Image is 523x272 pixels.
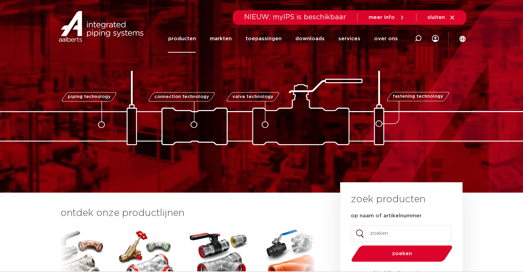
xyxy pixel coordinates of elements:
[351,213,422,219] label: op naam of artikelnummer
[393,95,443,99] span: fastening technology
[154,95,209,99] span: connection technology
[427,14,455,21] a: sluiten
[432,25,439,53] div: my IPS
[244,14,346,21] span: NIEUW: myIPS is beschikbaar
[369,15,395,20] span: meer info
[338,25,360,53] a: services
[209,25,231,53] a: markten
[369,251,435,256] span: zoeken
[245,25,281,53] a: toepassingen
[168,25,397,53] nav: Menu
[351,226,452,241] input: zoeken
[61,206,317,220] h3: ontdek onze productlijnen
[295,25,324,53] a: downloads
[369,14,405,21] a: meer info
[427,15,445,20] span: sluiten
[168,25,196,53] a: producten
[374,25,397,53] a: over ons
[351,193,425,206] h3: zoek producten
[348,245,455,262] button: zoeken
[232,95,273,99] span: valve technology
[68,95,111,99] span: piping technology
